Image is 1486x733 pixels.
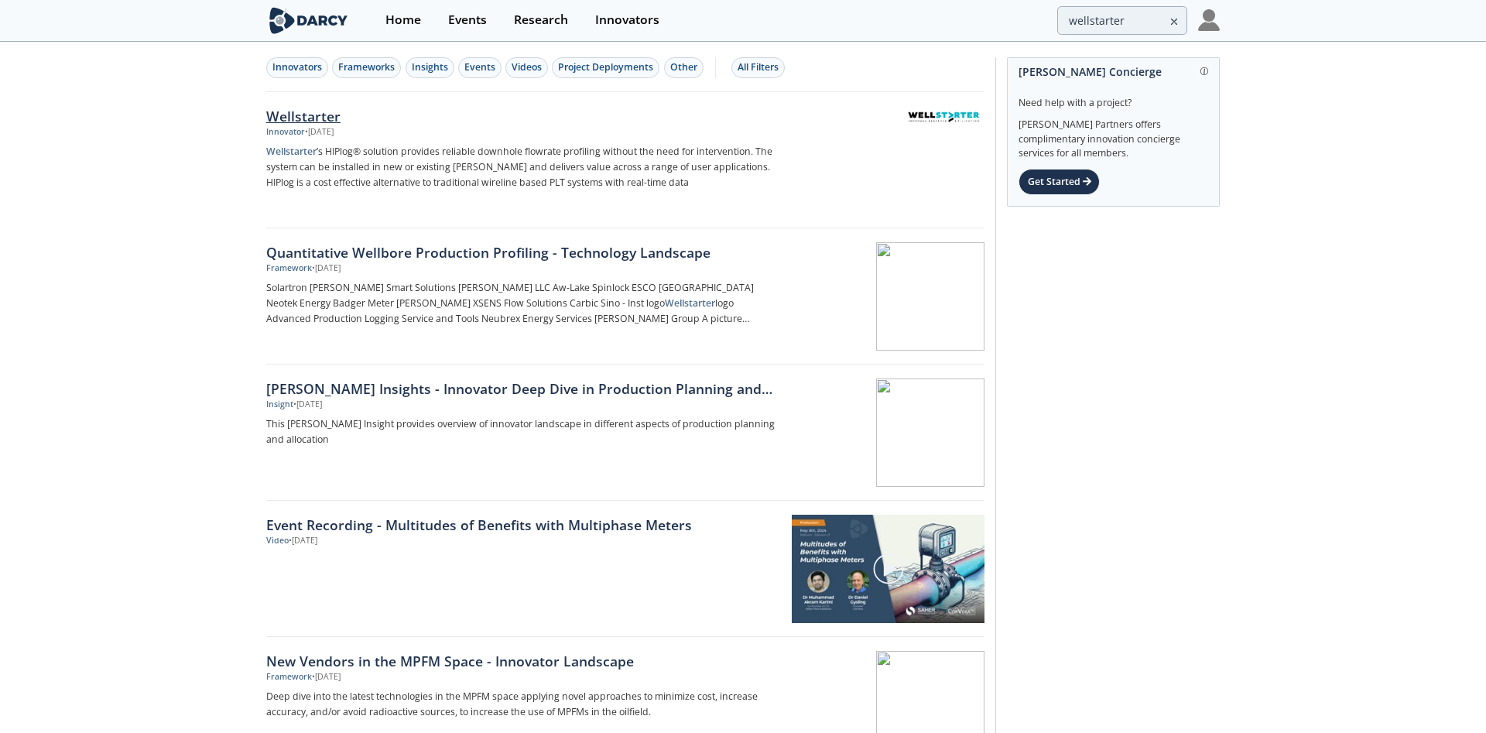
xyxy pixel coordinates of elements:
[266,280,779,327] p: Solartron [PERSON_NAME] Smart Solutions [PERSON_NAME] LLC Aw-Lake Spinlock ESCO [GEOGRAPHIC_DATA]...
[305,126,334,139] div: • [DATE]
[266,671,312,683] div: Framework
[1019,58,1208,85] div: [PERSON_NAME] Concierge
[1198,9,1220,31] img: Profile
[1019,110,1208,161] div: [PERSON_NAME] Partners offers complimentary innovation concierge services for all members.
[906,108,982,124] img: Wellstarter
[266,106,779,126] div: Wellstarter
[458,57,502,78] button: Events
[289,535,317,547] div: • [DATE]
[670,60,697,74] div: Other
[266,7,351,34] img: logo-wide.svg
[448,14,487,26] div: Events
[266,57,328,78] button: Innovators
[338,60,395,74] div: Frameworks
[514,14,568,26] div: Research
[332,57,401,78] button: Frameworks
[738,60,779,74] div: All Filters
[266,399,293,411] div: Insight
[552,57,659,78] button: Project Deployments
[558,60,653,74] div: Project Deployments
[412,60,448,74] div: Insights
[266,144,779,190] p: ’s HIPlog® solution provides reliable downhole flowrate profiling without the need for interventi...
[266,242,779,262] div: Quantitative Wellbore Production Profiling - Technology Landscape
[266,378,779,399] div: [PERSON_NAME] Insights - Innovator Deep Dive in Production Planning and Allocation
[266,92,984,228] a: Wellstarter Innovator •[DATE] Wellstarter’s HIPlog® solution provides reliable downhole flowrate ...
[872,553,905,585] img: play-chapters-gray.svg
[266,365,984,501] a: [PERSON_NAME] Insights - Innovator Deep Dive in Production Planning and Allocation Insight •[DATE...
[595,14,659,26] div: Innovators
[272,60,322,74] div: Innovators
[1019,169,1100,195] div: Get Started
[512,60,542,74] div: Videos
[266,515,781,535] a: Event Recording - Multitudes of Benefits with Multiphase Meters
[1057,6,1187,35] input: Advanced Search
[1200,67,1209,76] img: information.svg
[312,671,341,683] div: • [DATE]
[293,399,322,411] div: • [DATE]
[266,145,317,158] strong: Wellstarter
[385,14,421,26] div: Home
[1019,85,1208,110] div: Need help with a project?
[266,689,779,720] p: Deep dive into the latest technologies in the MPFM space applying novel approaches to minimize co...
[266,262,312,275] div: Framework
[266,651,779,671] div: New Vendors in the MPFM Space - Innovator Landscape
[665,296,715,310] strong: Wellstarter
[266,416,779,447] p: This [PERSON_NAME] Insight provides overview of innovator landscape in different aspects of produ...
[312,262,341,275] div: • [DATE]
[505,57,548,78] button: Videos
[266,126,305,139] div: Innovator
[464,60,495,74] div: Events
[266,228,984,365] a: Quantitative Wellbore Production Profiling - Technology Landscape Framework •[DATE] Solartron [PE...
[266,535,289,547] div: Video
[664,57,704,78] button: Other
[731,57,785,78] button: All Filters
[406,57,454,78] button: Insights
